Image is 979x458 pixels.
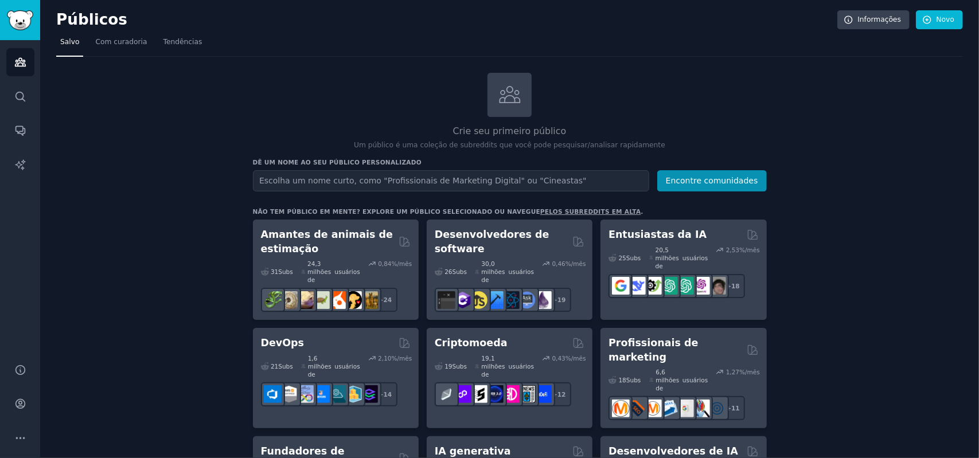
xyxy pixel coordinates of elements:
[378,260,391,267] font: 0,84
[486,385,504,403] img: web3
[739,369,760,375] font: %/mês
[858,15,902,24] font: Informações
[253,159,422,166] font: Dê um nome ao seu público personalizado
[565,260,586,267] font: %/mês
[261,229,393,255] font: Amantes de animais de estimação
[482,355,505,378] font: 19,1 milhões de
[534,385,552,403] img: definição_
[676,277,694,295] img: prompts_do_chatgpt_
[534,291,552,309] img: elixir
[328,291,346,309] img: calopsita
[628,277,646,295] img: Busca Profunda
[692,400,710,417] img: Pesquisa de Marketing
[502,291,520,309] img: reativo nativo
[565,355,586,362] font: %/mês
[312,291,330,309] img: tartaruga
[726,246,739,253] font: 2,53
[438,385,455,403] img: finanças étnicas
[91,33,151,57] a: Com curadoria
[344,385,362,403] img: aws_cdk
[253,170,649,191] input: Escolha um nome curto, como "Profissionais de Marketing Digital" ou "Cineastas"
[378,355,391,362] font: 2,10
[518,291,536,309] img: Pergunte à Ciência da Computação
[731,405,740,412] font: 11
[334,268,360,275] font: usuários
[444,268,452,275] font: 26
[682,377,708,383] font: usuários
[619,255,626,261] font: 25
[271,363,278,370] font: 21
[660,277,678,295] img: Design do prompt do chatgpt
[739,246,760,253] font: %/mês
[296,291,314,309] img: lagartixas-leopardo
[435,445,511,457] font: IA generativa
[502,385,520,403] img: defiblockchain
[60,38,79,46] font: Salvo
[666,176,758,185] font: Encontre comunidades
[612,400,630,417] img: marketing_de_conteúdo
[360,291,378,309] img: raça de cachorro
[360,385,378,403] img: Engenheiros de plataforma
[264,291,282,309] img: herpetologia
[540,208,641,215] a: pelos subreddits em alta
[307,260,331,283] font: 24,3 milhões de
[612,277,630,295] img: GoogleGeminiAI
[656,246,679,269] font: 20,5 milhões de
[159,33,206,57] a: Tendências
[261,337,305,349] font: DevOps
[731,283,740,289] font: 18
[280,385,298,403] img: Especialistas Certificados pela AWS
[644,400,662,417] img: Pergunte ao Marketing
[609,445,738,457] font: Desenvolvedores de IA
[344,291,362,309] img: PetAdvice
[657,170,767,191] button: Encontre comunidades
[656,369,679,392] font: 6,6 milhões de
[552,355,565,362] font: 0,43
[470,291,487,309] img: aprenda javascript
[453,268,467,275] font: Subs
[916,10,963,30] a: Novo
[609,229,707,240] font: Entusiastas da IA
[278,363,292,370] font: Subs
[454,291,471,309] img: c sustenido
[454,385,471,403] img: 0xPolígono
[392,260,412,267] font: %/mês
[334,363,360,370] font: usuários
[937,15,954,24] font: Novo
[557,296,566,303] font: 19
[438,291,455,309] img: software
[264,385,282,403] img: azuredevops
[708,400,726,417] img: Marketing Online
[641,208,643,215] font: .
[482,260,505,283] font: 30,0 milhões de
[626,377,641,383] font: Subs
[453,363,467,370] font: Subs
[609,337,698,363] font: Profissionais de marketing
[837,10,910,30] a: Informações
[692,277,710,295] img: OpenAIDev
[660,400,678,417] img: Marketing por e-mail
[328,385,346,403] img: engenharia de plataforma
[486,291,504,309] img: Programação iOS
[619,377,626,383] font: 18
[676,400,694,417] img: anúncios do Google
[95,38,147,46] font: Com curadoria
[56,11,127,28] font: Públicos
[435,337,508,349] font: Criptomoeda
[518,385,536,403] img: CriptoNotícias
[626,255,641,261] font: Subs
[552,260,565,267] font: 0,46
[271,268,278,275] font: 31
[384,296,392,303] font: 24
[435,229,549,255] font: Desenvolvedores de software
[7,10,33,30] img: Logotipo do GummySearch
[296,385,314,403] img: Docker_DevOps
[384,391,392,398] font: 14
[509,268,534,275] font: usuários
[509,363,534,370] font: usuários
[278,268,292,275] font: Subs
[56,33,83,57] a: Salvo
[253,208,541,215] font: Não tem público em mente? Explore um público selecionado ou navegue
[644,277,662,295] img: Catálogo de ferramentas de IA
